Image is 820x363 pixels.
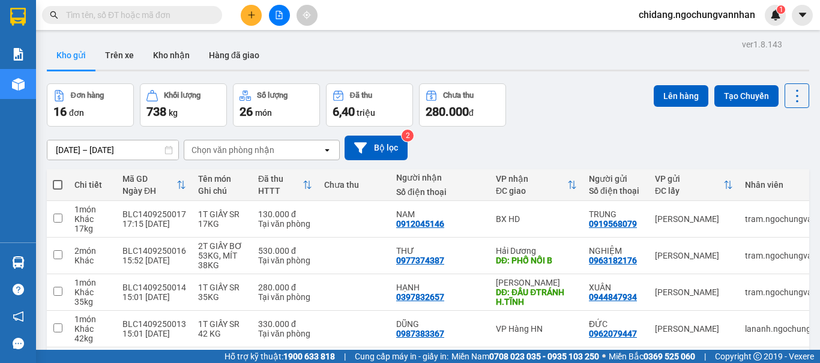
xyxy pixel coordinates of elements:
[396,319,484,329] div: DŨNG
[396,256,444,265] div: 0977374387
[12,48,25,61] img: solution-icon
[47,140,178,160] input: Select a date range.
[396,219,444,229] div: 0912045146
[122,219,186,229] div: 17:15 [DATE]
[489,352,599,361] strong: 0708 023 035 - 0935 103 250
[122,174,176,184] div: Mã GD
[419,83,506,127] button: Chưa thu280.000đ
[74,205,110,214] div: 1 món
[122,329,186,338] div: 15:01 [DATE]
[191,144,274,156] div: Chọn văn phòng nhận
[12,78,25,91] img: warehouse-icon
[50,11,58,19] span: search
[252,169,318,201] th: Toggle SortBy
[122,319,186,329] div: BLC1409250013
[297,5,318,26] button: aim
[283,352,335,361] strong: 1900 633 818
[496,214,577,224] div: BX HD
[74,256,110,265] div: Khác
[122,292,186,302] div: 15:01 [DATE]
[345,136,408,160] button: Bộ lọc
[74,314,110,324] div: 1 món
[198,209,246,229] div: 1T GIẤY SR 17KG
[255,108,272,118] span: món
[198,241,246,270] div: 2T GIẤY BƠ 53KG, MÍT 38KG
[198,174,246,184] div: Tên món
[589,174,643,184] div: Người gửi
[258,256,312,265] div: Tại văn phòng
[74,334,110,343] div: 42 kg
[74,214,110,224] div: Khác
[122,209,186,219] div: BLC1409250017
[258,186,303,196] div: HTTT
[797,10,808,20] span: caret-down
[95,41,143,70] button: Trên xe
[199,41,269,70] button: Hàng đã giao
[74,180,110,190] div: Chi tiết
[496,287,577,307] div: DĐ: ĐẦU ĐTRÁNH H.TĨNH
[241,5,262,26] button: plus
[146,104,166,119] span: 738
[324,180,384,190] div: Chưa thu
[654,85,708,107] button: Lên hàng
[258,292,312,302] div: Tại văn phòng
[777,5,785,14] sup: 1
[396,209,484,219] div: NAM
[143,41,199,70] button: Kho nhận
[655,251,733,260] div: [PERSON_NAME]
[589,319,643,329] div: ĐỨC
[753,352,762,361] span: copyright
[47,41,95,70] button: Kho gửi
[589,219,637,229] div: 0919568079
[655,324,733,334] div: [PERSON_NAME]
[258,329,312,338] div: Tại văn phòng
[74,287,110,297] div: Khác
[116,169,192,201] th: Toggle SortBy
[496,174,567,184] div: VP nhận
[792,5,813,26] button: caret-down
[589,256,637,265] div: 0963182176
[169,108,178,118] span: kg
[198,283,246,302] div: 1T GIẤY SR 35KG
[496,256,577,265] div: DĐ: PHỐ NỐI B
[644,352,695,361] strong: 0369 525 060
[649,169,739,201] th: Toggle SortBy
[350,91,372,100] div: Đã thu
[74,278,110,287] div: 1 món
[74,324,110,334] div: Khác
[396,173,484,182] div: Người nhận
[396,283,484,292] div: HẠNH
[269,5,290,26] button: file-add
[344,350,346,363] span: |
[322,145,332,155] svg: open
[198,319,246,338] div: 1T GIẤY SR 42 KG
[496,278,577,287] div: [PERSON_NAME]
[10,8,26,26] img: logo-vxr
[443,91,474,100] div: Chưa thu
[426,104,469,119] span: 280.000
[355,350,448,363] span: Cung cấp máy in - giấy in:
[140,83,227,127] button: Khối lượng738kg
[122,283,186,292] div: BLC1409250014
[47,83,134,127] button: Đơn hàng16đơn
[69,108,84,118] span: đơn
[629,7,765,22] span: chidang.ngochungvannhan
[164,91,200,100] div: Khối lượng
[396,246,484,256] div: THƯ
[496,186,567,196] div: ĐC giao
[396,292,444,302] div: 0397832657
[66,8,208,22] input: Tìm tên, số ĐT hoặc mã đơn
[609,350,695,363] span: Miền Bắc
[589,186,643,196] div: Số điện thoại
[742,38,782,51] div: ver 1.8.143
[396,187,484,197] div: Số điện thoại
[357,108,375,118] span: triệu
[74,297,110,307] div: 35 kg
[122,186,176,196] div: Ngày ĐH
[13,338,24,349] span: message
[589,246,643,256] div: NGHIỆM
[589,292,637,302] div: 0944847934
[655,287,733,297] div: [PERSON_NAME]
[258,174,303,184] div: Đã thu
[496,246,577,256] div: Hải Dương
